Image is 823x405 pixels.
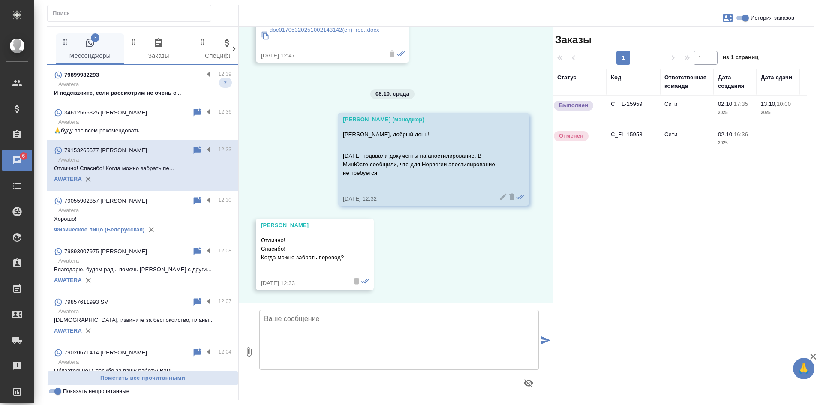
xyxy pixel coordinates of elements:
button: Удалить привязку [82,324,95,337]
p: 34612566325 [PERSON_NAME] [64,108,147,117]
p: Отлично! Спасибо! Когда можно забрать перевод? [261,236,344,262]
p: 02.10, [718,131,734,138]
div: Пометить непрочитанным [192,196,202,206]
p: 16:36 [734,131,748,138]
p: Отлично! Спасибо! Когда можно забрать пе... [54,164,231,173]
p: 12:30 [218,196,231,204]
div: [DATE] 12:32 [343,195,499,203]
p: 🙏буду вас всем рекомендовать [54,126,231,135]
p: 79899932293 [64,71,99,79]
p: 12:33 [218,145,231,154]
div: [PERSON_NAME] [261,221,344,230]
p: 12:04 [218,348,231,356]
td: Сити [660,96,714,126]
button: Удалить привязку [145,223,158,236]
p: Хорошо! [54,215,231,223]
div: 7989993229312:39AwateraИ подскажите, если рассмотрим не очень с...2 [47,65,238,102]
div: 79020671414 [PERSON_NAME]12:04AwateraОбязательно! Спасибо за вашу работу) Вам...AWATERA [47,342,238,393]
p: 2025 [761,108,795,117]
p: 12:36 [218,108,231,116]
a: AWATERA [54,327,82,334]
p: Awatera [58,206,231,215]
p: doc01705320251002143142(en)_red..docx [270,26,379,34]
p: [DEMOGRAPHIC_DATA], извините за беспокойство, планы... [54,316,231,324]
p: Благодарю, будем рады помочь [PERSON_NAME] с други... [54,265,231,274]
div: [PERSON_NAME] (менеджер) [343,115,499,124]
button: Предпросмотр [518,373,539,393]
p: Awatera [58,118,231,126]
p: Отменен [559,132,583,140]
td: Сити [660,126,714,156]
input: Поиск [53,7,211,19]
span: из 1 страниц [723,52,759,65]
p: 12:08 [218,246,231,255]
p: 10:00 [777,101,791,107]
button: Удалить привязку [82,274,95,287]
span: Спецификации [198,38,256,61]
p: 79055902857 [PERSON_NAME] [64,197,147,205]
p: Awatera [58,358,231,366]
td: C_FL-15959 [607,96,660,126]
p: 2025 [718,139,752,147]
span: 2 [219,78,232,87]
p: Обязательно! Спасибо за вашу работу) Вам... [54,366,231,375]
p: 17:35 [734,101,748,107]
div: Пометить непрочитанным [192,297,202,307]
a: AWATERA [54,176,82,182]
div: Дата сдачи [761,73,792,82]
div: [DATE] 12:47 [261,51,379,60]
div: Дата создания [718,73,752,90]
a: doc01705320251002143142(en)_red..docx [261,24,379,47]
p: 12:39 [218,70,231,78]
div: Статус [557,73,577,82]
div: 79893007975 [PERSON_NAME]12:08AwateraБлагодарю, будем рады помочь [PERSON_NAME] с други...AWATERA [47,241,238,292]
p: 02.10, [718,101,734,107]
button: Удалить привязку [82,173,95,186]
p: Awatera [58,80,231,89]
p: [DATE] подавали документы на апостилирование. В МинЮсте сообщили, что для Норвегии апостилировани... [343,152,499,177]
td: C_FL-15958 [607,126,660,156]
span: 🙏 [796,360,811,378]
span: Пометить все прочитанными [52,373,234,383]
button: Заявки [718,8,738,28]
span: Мессенджеры [61,38,119,61]
span: История заказов [751,14,794,22]
p: Awatera [58,307,231,316]
div: Выставляет КМ после отмены со стороны клиента. Если уже после запуска – КМ пишет ПМу про отмену, ... [553,130,602,142]
button: Пометить все прочитанными [47,371,238,386]
a: Физическое лицо (Белорусская) [54,226,145,233]
p: [PERSON_NAME], добрый день! [343,130,499,139]
a: AWATERA [54,277,82,283]
span: Заказы [129,38,188,61]
div: Пометить непрочитанным [192,246,202,257]
div: Код [611,73,621,82]
div: 79857611993 SV12:07Awatera[DEMOGRAPHIC_DATA], извините за беспокойство, планы...AWATERA [47,292,238,342]
a: 6 [2,150,32,171]
div: 79153265577 [PERSON_NAME]12:33AwateraОтлично! Спасибо! Когда можно забрать пе...AWATERA [47,140,238,191]
div: Пометить непрочитанным [192,145,202,156]
div: Пометить непрочитанным [192,108,202,118]
p: 12:07 [218,297,231,306]
div: Выставляет ПМ после сдачи и проведения начислений. Последний этап для ПМа [553,100,602,111]
span: 3 [91,33,99,42]
svg: Зажми и перетащи, чтобы поменять порядок вкладок [130,38,138,46]
span: Заказы [553,33,592,47]
p: 79153265577 [PERSON_NAME] [64,146,147,155]
span: Показать непрочитанные [63,387,129,396]
p: И подскажите, если рассмотрим не очень с... [54,89,231,97]
p: 2025 [718,108,752,117]
p: Awatera [58,156,231,164]
p: 13.10, [761,101,777,107]
div: 34612566325 [PERSON_NAME]12:36Awatera🙏буду вас всем рекомендовать [47,102,238,140]
p: 79857611993 SV [64,298,108,306]
p: Awatera [58,257,231,265]
div: 79055902857 [PERSON_NAME]12:30AwateraХорошо!Физическое лицо (Белорусская) [47,191,238,241]
svg: Зажми и перетащи, чтобы поменять порядок вкладок [198,38,207,46]
button: 🙏 [793,358,814,379]
span: 6 [17,152,30,160]
div: Ответственная команда [664,73,709,90]
div: [DATE] 12:33 [261,279,344,288]
p: 79020671414 [PERSON_NAME] [64,348,147,357]
p: 08.10, среда [375,90,409,98]
p: Выполнен [559,101,588,110]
